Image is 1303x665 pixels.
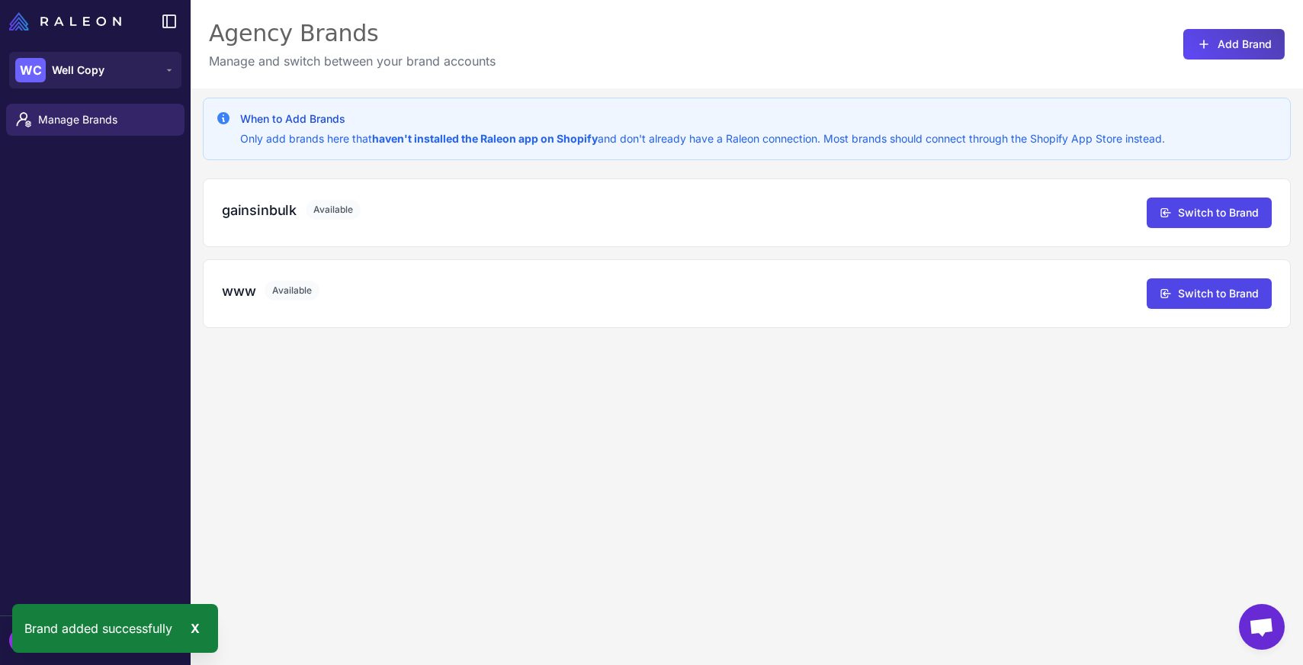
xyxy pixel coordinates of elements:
button: Switch to Brand [1147,278,1272,309]
h3: When to Add Brands [240,111,1165,127]
div: WC [15,58,46,82]
div: X [185,616,206,641]
span: Available [306,200,361,220]
span: Available [265,281,319,300]
a: Open chat [1239,604,1285,650]
h3: www [222,281,255,301]
button: Switch to Brand [1147,198,1272,228]
div: Brand added successfully [12,604,218,653]
h3: gainsinbulk [222,200,297,220]
div: Agency Brands [209,18,496,49]
span: Manage Brands [38,111,172,128]
a: Manage Brands [6,104,185,136]
strong: haven't installed the Raleon app on Shopify [372,132,598,145]
p: Manage and switch between your brand accounts [209,52,496,70]
div: M [9,628,40,653]
span: Well Copy [52,62,104,79]
p: Only add brands here that and don't already have a Raleon connection. Most brands should connect ... [240,130,1165,147]
button: WCWell Copy [9,52,181,88]
img: Raleon Logo [9,12,121,31]
button: Add Brand [1183,29,1285,59]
